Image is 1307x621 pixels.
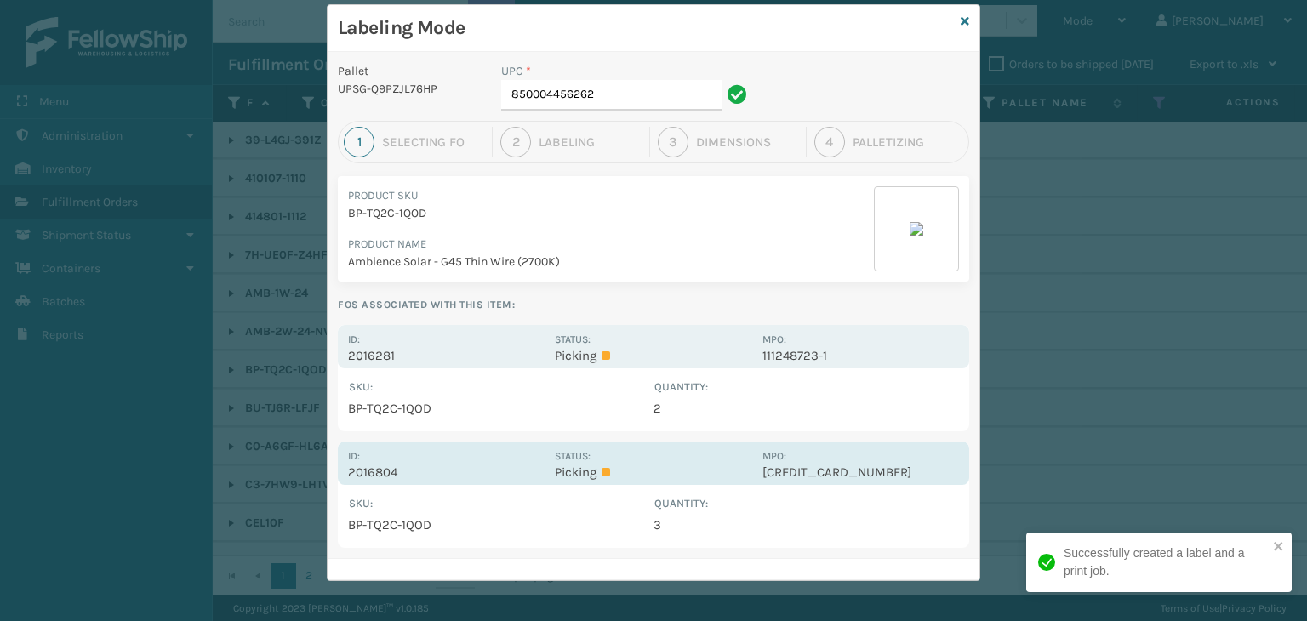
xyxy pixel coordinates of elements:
label: Id: [348,333,360,345]
img: 51104088640_40f294f443_o-scaled-700x700.jpg [910,222,923,236]
label: Status: [555,450,591,462]
div: 4 [814,127,845,157]
label: FOs associated with this item: [338,294,969,315]
td: BP-TQ2C-1QOD [348,512,653,538]
p: [CREDIT_CARD_NUMBER] [762,464,959,480]
label: UPC [501,62,531,80]
p: UPSG-Q9PZJL76HP [338,80,481,98]
div: 1 [344,127,374,157]
td: 2 [653,396,959,421]
p: 111248723-1 [762,348,959,363]
div: Labeling [539,134,641,150]
h3: Labeling Mode [338,15,954,41]
label: Status: [555,333,591,345]
label: Id: [348,450,360,462]
p: BP-TQ2C-1QOD [348,204,874,222]
th: Quantity : [653,495,959,512]
p: Picking [555,348,751,363]
label: Product Name [348,237,426,250]
button: close [1273,539,1285,555]
th: SKU : [348,495,653,512]
label: MPO: [762,450,786,462]
td: 3 [653,512,959,538]
th: Quantity : [653,379,959,396]
label: Product Sku [348,189,418,202]
th: SKU : [348,379,653,396]
td: BP-TQ2C-1QOD [348,396,653,421]
p: 2016281 [348,348,545,363]
p: 2016804 [348,464,545,480]
p: Picking [555,464,751,480]
div: 3 [658,127,688,157]
div: Dimensions [696,134,798,150]
p: Ambience Solar - G45 Thin Wire (2700K) [348,253,874,271]
div: Successfully created a label and a print job. [1064,544,1268,580]
div: 2 [500,127,531,157]
div: Selecting FO [382,134,484,150]
div: Palletizing [853,134,963,150]
p: Pallet [338,62,481,80]
label: MPO: [762,333,786,345]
